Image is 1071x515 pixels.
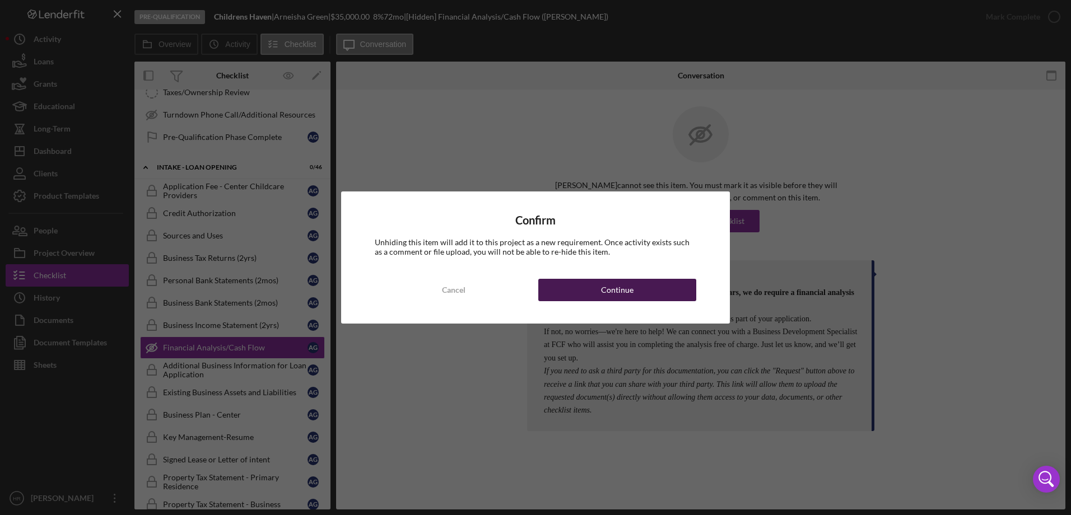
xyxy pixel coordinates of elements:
[538,279,696,301] button: Continue
[1033,466,1060,493] div: Open Intercom Messenger
[375,279,533,301] button: Cancel
[442,279,465,301] div: Cancel
[375,214,696,227] h4: Confirm
[375,238,696,256] div: Unhiding this item will add it to this project as a new requirement. Once activity exists such as...
[601,279,634,301] div: Continue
